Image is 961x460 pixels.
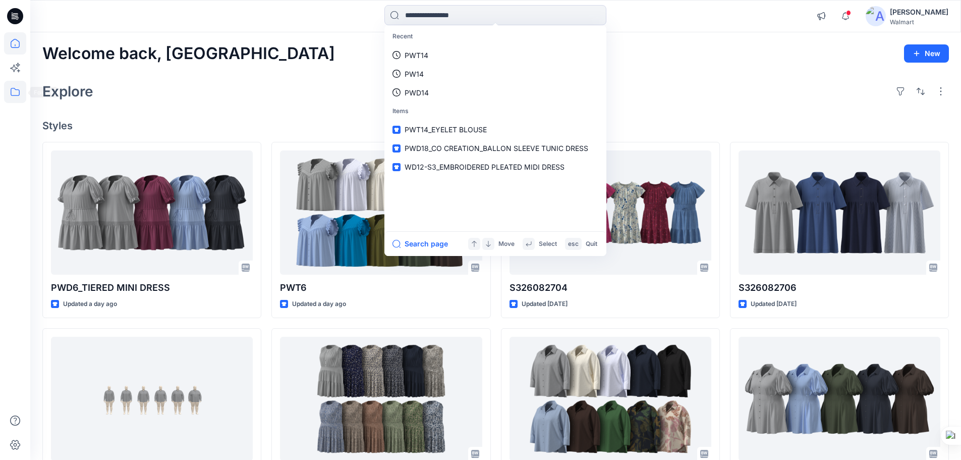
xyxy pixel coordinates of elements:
a: PW14 [386,65,604,83]
button: New [904,44,949,63]
p: esc [568,239,579,249]
a: PWD14 [386,83,604,102]
div: [PERSON_NAME] [890,6,948,18]
span: PWT14_EYELET BLOUSE [405,125,487,134]
a: PWT6 [280,150,482,275]
p: Quit [586,239,597,249]
p: PWD14 [405,87,429,98]
span: PWD18_CO CREATION_BALLON SLEEVE TUNIC DRESS [405,144,588,152]
p: PW14 [405,69,424,79]
a: PWT14_EYELET BLOUSE [386,120,604,139]
p: Updated [DATE] [751,299,797,310]
h4: Styles [42,120,949,132]
button: Search page [392,238,448,250]
p: Updated a day ago [63,299,117,310]
a: PWD6_TIERED MINI DRESS [51,150,253,275]
a: PWD18_CO CREATION_BALLON SLEEVE TUNIC DRESS [386,139,604,158]
p: PWT6 [280,281,482,295]
h2: Welcome back, [GEOGRAPHIC_DATA] [42,44,335,63]
a: PWT14 [386,46,604,65]
p: PWT14 [405,50,428,61]
p: Items [386,102,604,121]
h2: Explore [42,83,93,99]
a: S326082706 [739,150,940,275]
p: Recent [386,27,604,46]
p: S326082706 [739,281,940,295]
p: PWD6_TIERED MINI DRESS [51,281,253,295]
p: Updated a day ago [292,299,346,310]
a: S326082704 [510,150,711,275]
span: WD12-S3_EMBROIDERED PLEATED MIDI DRESS [405,163,564,171]
a: WD12-S3_EMBROIDERED PLEATED MIDI DRESS [386,158,604,176]
img: avatar [866,6,886,26]
p: S326082704 [510,281,711,295]
p: Select [539,239,557,249]
p: Move [498,239,515,249]
p: Updated [DATE] [522,299,568,310]
div: Walmart [890,18,948,26]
